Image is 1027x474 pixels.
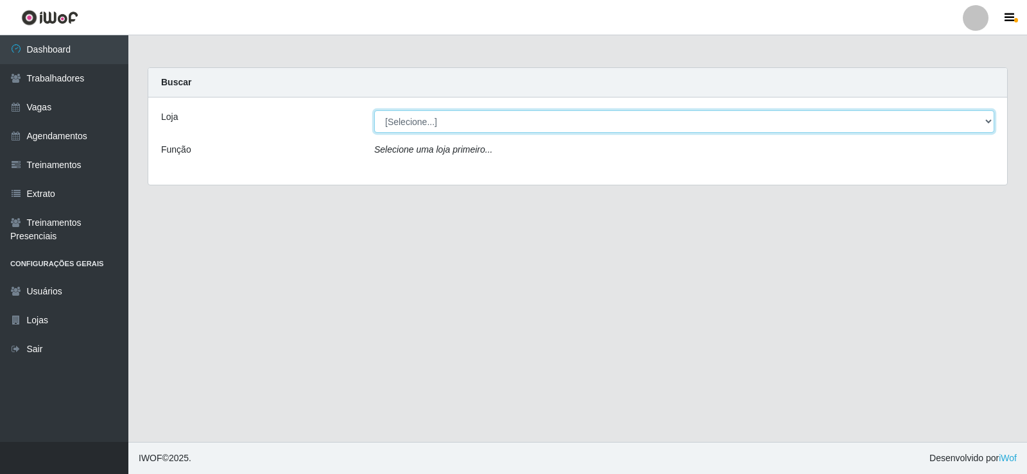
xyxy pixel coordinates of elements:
[139,452,191,465] span: © 2025 .
[929,452,1017,465] span: Desenvolvido por
[139,453,162,463] span: IWOF
[21,10,78,26] img: CoreUI Logo
[374,144,492,155] i: Selecione uma loja primeiro...
[161,110,178,124] label: Loja
[999,453,1017,463] a: iWof
[161,143,191,157] label: Função
[161,77,191,87] strong: Buscar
